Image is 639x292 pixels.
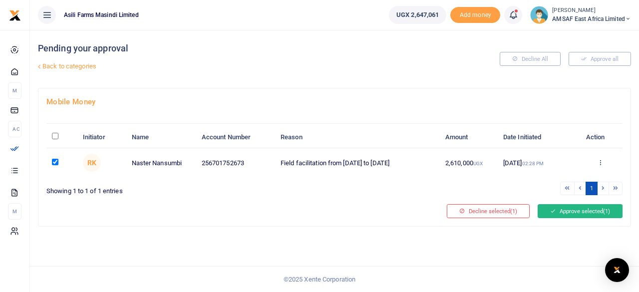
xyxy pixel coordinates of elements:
[440,148,498,177] td: 2,610,000
[46,181,330,196] div: Showing 1 to 1 of 1 entries
[38,43,431,54] h4: Pending your approval
[389,6,446,24] a: UGX 2,647,061
[538,204,623,218] button: Approve selected(1)
[46,127,77,148] th: : activate to sort column descending
[196,148,275,177] td: 256701752673
[8,121,21,137] li: Ac
[9,11,21,18] a: logo-small logo-large logo-large
[510,208,517,215] span: (1)
[8,82,21,99] li: M
[8,203,21,220] li: M
[578,127,623,148] th: Action: activate to sort column ascending
[126,148,196,177] td: Naster Nansumbi
[440,127,498,148] th: Amount: activate to sort column ascending
[275,127,440,148] th: Reason: activate to sort column ascending
[126,127,196,148] th: Name: activate to sort column ascending
[196,127,275,148] th: Account Number: activate to sort column ascending
[530,6,631,24] a: profile-user [PERSON_NAME] AMSAF East Africa Limited
[473,161,483,166] small: UGX
[530,6,548,24] img: profile-user
[552,14,631,23] span: AMSAF East Africa Limited
[9,9,21,21] img: logo-small
[498,148,578,177] td: [DATE]
[46,96,623,107] h4: Mobile Money
[385,6,450,24] li: Wallet ballance
[522,161,544,166] small: 02:28 PM
[447,204,530,218] button: Decline selected(1)
[552,6,631,15] small: [PERSON_NAME]
[603,208,610,215] span: (1)
[60,10,143,19] span: Asili Farms Masindi Limited
[275,148,440,177] td: Field facilitation from [DATE] to [DATE]
[450,7,500,23] li: Toup your wallet
[605,258,629,282] div: Open Intercom Messenger
[35,58,431,75] a: Back to categories
[83,154,101,172] span: Rita Karungi
[77,127,126,148] th: Initiator: activate to sort column ascending
[450,7,500,23] span: Add money
[450,10,500,18] a: Add money
[498,127,578,148] th: Date Initiated: activate to sort column ascending
[396,10,439,20] span: UGX 2,647,061
[586,182,598,195] a: 1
